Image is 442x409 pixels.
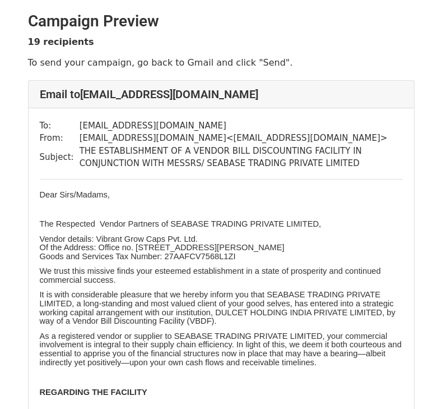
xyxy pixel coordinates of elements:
td: From: [40,132,80,145]
iframe: Chat Widget [386,355,442,409]
td: To: [40,120,80,132]
p: Vendor details: Vibrant Grow Caps Pvt. Ltd. Of the Address: Office no. [STREET_ADDRESS][PERSON_NA... [40,235,403,261]
td: THE ESTABLISHMENT OF A VENDOR BILL DISCOUNTING FACILITY IN CONJUNCTION WITH MESSRS/ SEABASE TRADI... [80,145,403,170]
td: Subject: [40,145,80,170]
p: It is with considerable pleasure that we hereby inform you that SEABASE TRADING PRIVATE LIMITED, ... [40,291,403,326]
p: Dear Sirs/Madams, [40,191,403,200]
b: REGARDING THE FACILITY [40,388,147,397]
h2: Campaign Preview [28,12,415,31]
p: The Respected Vendor Partners of SEABASE TRADING PRIVATE LIMITED, [40,220,403,229]
p: To send your campaign, go back to Gmail and click "Send". [28,57,415,68]
p: We trust this missive finds your esteemed establishment in a state of prosperity and continued co... [40,267,403,284]
h4: Email to [EMAIL_ADDRESS][DOMAIN_NAME] [40,88,403,101]
td: [EMAIL_ADDRESS][DOMAIN_NAME] < [EMAIL_ADDRESS][DOMAIN_NAME] > [80,132,403,145]
td: [EMAIL_ADDRESS][DOMAIN_NAME] [80,120,403,132]
p: As a registered vendor or supplier to SEABASE TRADING PRIVATE LIMITED, your commercial involvemen... [40,332,403,367]
strong: 19 recipients [28,36,94,47]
